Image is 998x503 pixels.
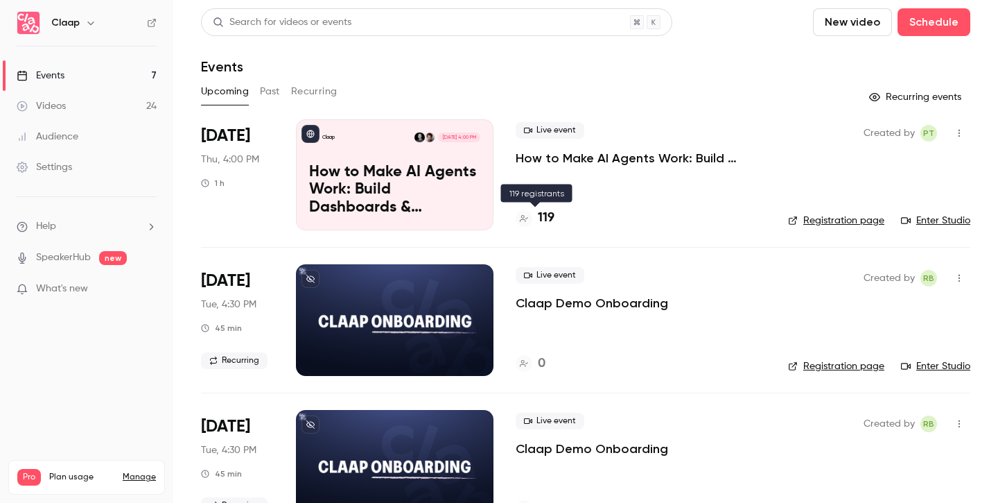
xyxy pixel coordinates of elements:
a: Registration page [788,359,884,373]
span: Created by [864,270,915,287]
span: [DATE] 4:00 PM [438,133,480,142]
span: Live event [516,267,584,284]
a: Registration page [788,214,884,228]
span: Pro [17,469,41,486]
h4: 119 [538,209,554,228]
span: Created by [864,125,915,142]
a: Enter Studio [901,214,970,228]
span: [DATE] [201,125,250,147]
button: Upcoming [201,80,249,103]
span: new [99,251,127,265]
span: Plan usage [49,472,114,483]
img: Pierre Touzeau [425,133,435,142]
h1: Events [201,58,243,75]
a: Manage [123,472,156,483]
button: Recurring events [863,86,970,108]
span: RB [923,416,934,432]
span: Recurring [201,352,268,369]
div: Settings [17,160,72,174]
span: Robin Bonduelle [920,270,937,287]
span: Tue, 4:30 PM [201,298,256,312]
a: Claap Demo Onboarding [516,295,668,312]
button: New video [813,8,892,36]
button: Past [260,80,280,103]
span: RB [923,270,934,287]
span: Robin Bonduelle [920,416,937,432]
div: Sep 16 Tue, 5:30 PM (Europe/Paris) [201,264,274,375]
button: Recurring [291,80,338,103]
div: Events [17,69,64,83]
span: Pierre Touzeau [920,125,937,142]
div: Videos [17,99,66,113]
div: Audience [17,130,78,144]
li: help-dropdown-opener [17,219,157,234]
img: Claap [17,12,40,34]
h4: 0 [538,355,545,373]
span: Tue, 4:30 PM [201,443,256,457]
span: [DATE] [201,416,250,438]
div: 1 h [201,178,225,189]
p: How to Make AI Agents Work: Build Dashboards & Automations with Claap MCP [309,164,480,217]
span: PT [923,125,934,142]
a: SpeakerHub [36,250,91,265]
div: 45 min [201,323,242,334]
div: 45 min [201,468,242,479]
div: Search for videos or events [213,15,351,30]
span: Created by [864,416,915,432]
a: 0 [516,355,545,373]
span: Live event [516,122,584,139]
a: Claap Demo Onboarding [516,441,668,457]
span: [DATE] [201,270,250,292]
div: Sep 11 Thu, 4:00 PM (Europe/Lisbon) [201,119,274,230]
p: Claap [322,134,335,141]
img: Robin Bonduelle [414,133,424,142]
h6: Claap [51,16,80,30]
span: Help [36,219,56,234]
a: How to Make AI Agents Work: Build Dashboards & Automations with Claap MCPClaapPierre TouzeauRobin... [296,119,493,230]
span: Thu, 4:00 PM [201,153,259,167]
span: What's new [36,282,88,296]
span: Live event [516,413,584,429]
button: Schedule [898,8,970,36]
iframe: Noticeable Trigger [140,283,157,296]
a: 119 [516,209,554,228]
a: How to Make AI Agents Work: Build Dashboards & Automations with Claap MCP [516,150,766,167]
a: Enter Studio [901,359,970,373]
